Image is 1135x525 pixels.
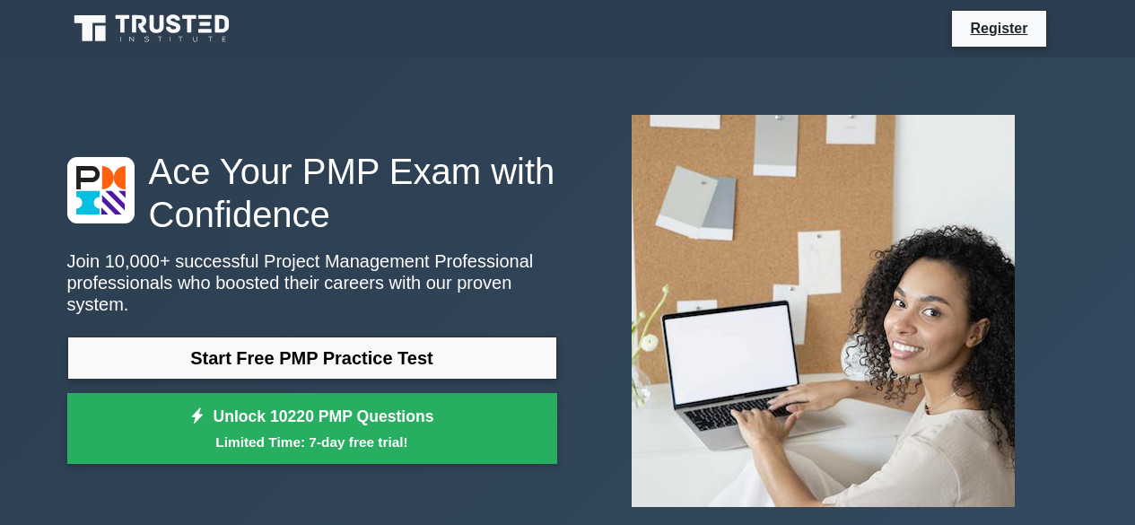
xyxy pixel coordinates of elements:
[67,250,557,315] p: Join 10,000+ successful Project Management Professional professionals who boosted their careers w...
[90,432,535,452] small: Limited Time: 7-day free trial!
[67,150,557,236] h1: Ace Your PMP Exam with Confidence
[67,337,557,380] a: Start Free PMP Practice Test
[959,17,1038,39] a: Register
[67,393,557,465] a: Unlock 10220 PMP QuestionsLimited Time: 7-day free trial!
